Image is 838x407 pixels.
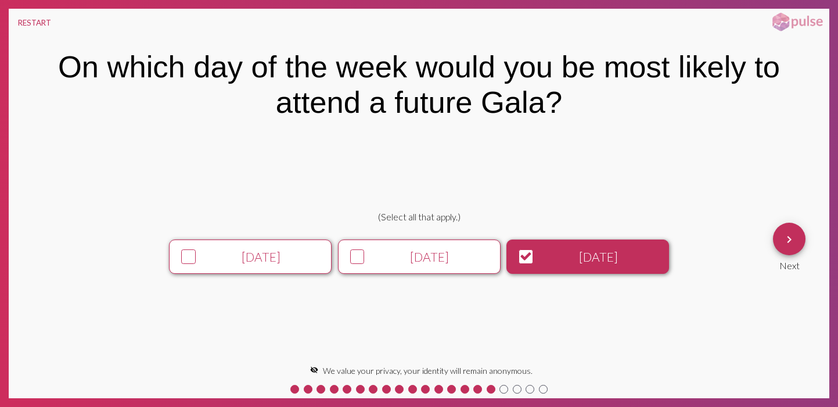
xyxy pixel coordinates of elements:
[782,233,796,247] mat-icon: Next Question
[338,240,501,274] button: [DATE]
[169,240,332,274] button: [DATE]
[9,9,60,37] button: RESTART
[323,366,533,376] span: We value your privacy, your identity will remain anonymous.
[773,255,805,271] div: Next
[768,12,826,33] img: pulsehorizontalsmall.png
[310,366,318,374] mat-icon: visibility_off
[70,211,769,222] div: (Select all that apply.)
[506,240,669,274] button: [DATE]
[773,223,805,255] button: Next Question
[368,249,491,264] div: [DATE]
[21,49,817,120] div: On which day of the week would you be most likely to attend a future Gala?
[537,249,660,264] div: [DATE]
[199,249,323,264] div: [DATE]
